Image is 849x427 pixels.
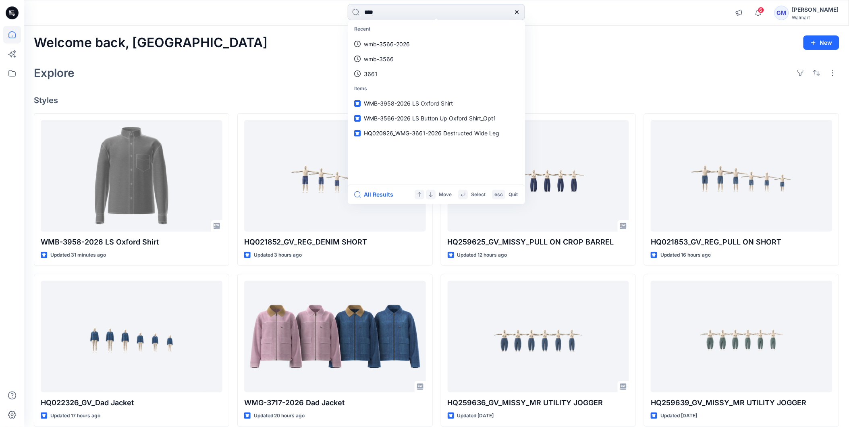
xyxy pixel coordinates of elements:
[448,236,629,248] p: HQ259625_GV_MISSY_PULL ON CROP BARREL
[349,81,523,96] p: Items
[349,66,523,81] a: 3661
[254,251,302,259] p: Updated 3 hours ago
[364,100,453,107] span: WMB-3958-2026 LS Oxford Shirt
[254,412,305,420] p: Updated 20 hours ago
[34,66,75,79] h2: Explore
[41,281,222,392] a: HQ022326_GV_Dad Jacket
[471,191,486,199] p: Select
[364,40,410,48] p: wmb-3566-2026
[448,120,629,232] a: HQ259625_GV_MISSY_PULL ON CROP BARREL
[494,191,503,199] p: esc
[364,55,394,63] p: wmb-3566
[50,412,100,420] p: Updated 17 hours ago
[448,281,629,392] a: HQ259636_GV_MISSY_MR UTILITY JOGGER
[651,397,832,408] p: HQ259639_GV_MISSY_MR UTILITY JOGGER
[244,281,426,392] a: WMG-3717-2026 Dad Jacket
[651,236,832,248] p: HQ021853_GV_REG_PULL ON SHORT
[354,190,399,199] button: All Results
[349,111,523,126] a: WMB-3566-2026 LS Button Up Oxford Shirt_Opt1
[244,120,426,232] a: HQ021852_GV_REG_DENIM SHORT
[457,251,507,259] p: Updated 12 hours ago
[792,5,839,15] div: [PERSON_NAME]
[349,52,523,66] a: wmb-3566
[660,251,711,259] p: Updated 16 hours ago
[34,35,268,50] h2: Welcome back, [GEOGRAPHIC_DATA]
[364,130,499,137] span: HQ020926_WMG-3661-2026 Destructed Wide Leg
[792,15,839,21] div: Walmart
[349,22,523,37] p: Recent
[758,7,764,13] span: 6
[349,96,523,111] a: WMB-3958-2026 LS Oxford Shirt
[41,397,222,408] p: HQ022326_GV_Dad Jacket
[50,251,106,259] p: Updated 31 minutes ago
[34,95,839,105] h4: Styles
[660,412,697,420] p: Updated [DATE]
[448,397,629,408] p: HQ259636_GV_MISSY_MR UTILITY JOGGER
[651,281,832,392] a: HQ259639_GV_MISSY_MR UTILITY JOGGER
[41,236,222,248] p: WMB-3958-2026 LS Oxford Shirt
[349,126,523,141] a: HQ020926_WMG-3661-2026 Destructed Wide Leg
[349,37,523,52] a: wmb-3566-2026
[774,6,789,20] div: GM
[509,191,518,199] p: Quit
[803,35,839,50] button: New
[439,191,452,199] p: Move
[244,397,426,408] p: WMG-3717-2026 Dad Jacket
[457,412,494,420] p: Updated [DATE]
[651,120,832,232] a: HQ021853_GV_REG_PULL ON SHORT
[244,236,426,248] p: HQ021852_GV_REG_DENIM SHORT
[41,120,222,232] a: WMB-3958-2026 LS Oxford Shirt
[364,70,378,78] p: 3661
[364,115,496,122] span: WMB-3566-2026 LS Button Up Oxford Shirt_Opt1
